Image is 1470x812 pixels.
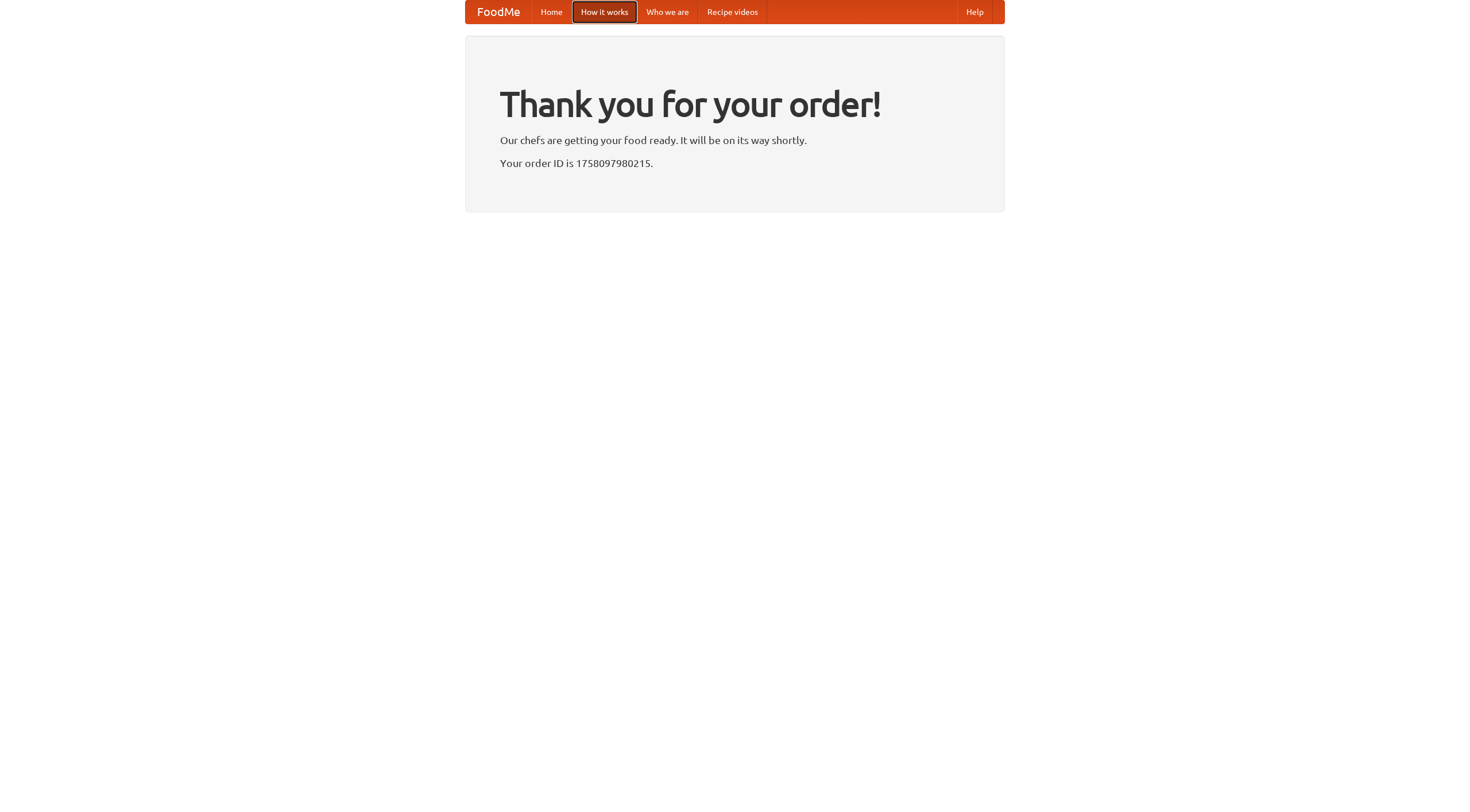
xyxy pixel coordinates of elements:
[500,131,970,149] p: Our chefs are getting your food ready. It will be on its way shortly.
[572,1,637,24] a: How it works
[466,1,532,24] a: FoodMe
[500,76,970,131] h1: Thank you for your order!
[500,154,970,172] p: Your order ID is 1758097980215.
[957,1,993,24] a: Help
[698,1,767,24] a: Recipe videos
[637,1,698,24] a: Who we are
[532,1,572,24] a: Home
